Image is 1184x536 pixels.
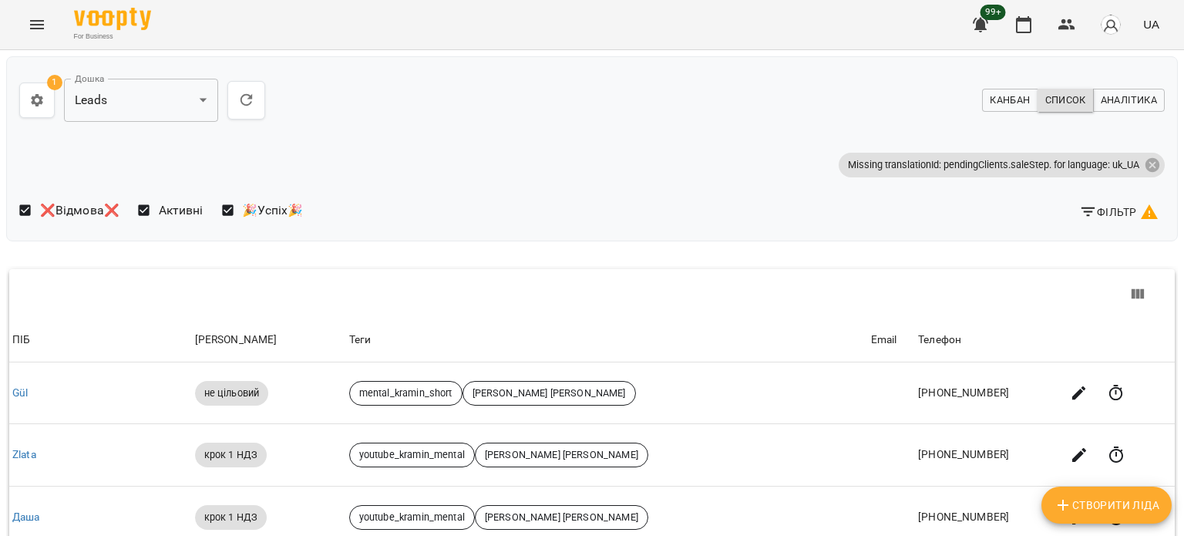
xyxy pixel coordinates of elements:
[839,158,1149,172] span: Missing translationId: pendingClients.saleStep. for language: uk_UA
[40,201,119,220] span: ❌Відмова❌
[980,5,1006,20] span: 99+
[195,443,267,467] div: крок 1 НДЗ
[242,201,303,220] span: 🎉Успіх🎉
[915,362,1058,424] td: [PHONE_NUMBER]
[195,386,269,400] span: не цільовий
[1137,10,1165,39] button: UA
[1054,496,1159,514] span: Створити Ліда
[195,511,267,524] span: крок 1 НДЗ
[195,448,267,462] span: крок 1 НДЗ
[350,448,474,462] span: youtube_kramin_mental
[1045,92,1086,109] span: Список
[74,32,151,42] span: For Business
[1079,203,1159,221] span: Фільтр
[195,505,267,530] div: крок 1 НДЗ
[982,89,1038,112] button: Канбан
[1143,16,1159,32] span: UA
[12,448,36,460] a: Zlata
[12,511,40,523] a: Даша
[839,153,1165,177] div: Missing translationId: pendingClients.saleStep. for language: uk_UA
[195,331,343,349] div: [PERSON_NAME]
[18,6,55,43] button: Menu
[463,386,635,400] span: [PERSON_NAME] [PERSON_NAME]
[1093,89,1165,112] button: Аналітика
[1100,14,1122,35] img: avatar_s.png
[476,511,647,524] span: [PERSON_NAME] [PERSON_NAME]
[915,424,1058,487] td: [PHONE_NUMBER]
[1101,92,1157,109] span: Аналітика
[918,331,1054,349] div: Телефон
[195,381,269,406] div: не цільовий
[990,92,1030,109] span: Канбан
[159,201,203,220] span: Активні
[12,386,28,399] a: Gül
[47,75,62,90] span: 1
[349,331,865,349] div: Теги
[476,448,647,462] span: [PERSON_NAME] [PERSON_NAME]
[1073,198,1165,226] button: Фільтр
[74,8,151,30] img: Voopty Logo
[350,386,462,400] span: mental_kramin_short
[1119,276,1156,313] button: View Columns
[350,511,474,524] span: youtube_kramin_mental
[1038,89,1094,112] button: Список
[9,269,1175,319] div: Table Toolbar
[12,331,189,349] div: ПІБ
[1041,487,1172,524] button: Створити Ліда
[871,331,912,349] div: Email
[64,79,218,122] div: Leads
